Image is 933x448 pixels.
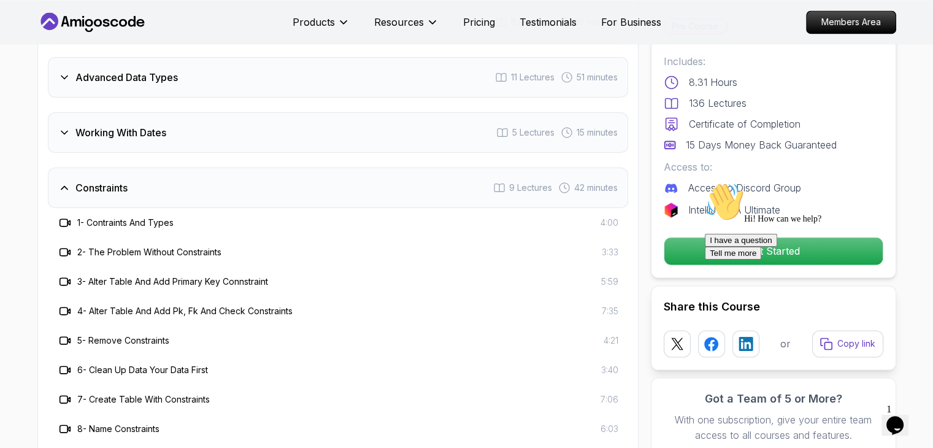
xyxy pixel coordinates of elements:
span: 11 Lectures [511,71,555,83]
h3: Constraints [75,180,128,195]
h3: 6 - Clean Up Data Your Data First [77,364,208,376]
p: With one subscription, give your entire team access to all courses and features. [664,412,883,442]
h3: 8 - Name Constraints [77,423,159,435]
button: Working With Dates5 Lectures 15 minutes [48,112,628,153]
h3: 1 - Contraints And Types [77,217,174,229]
p: 136 Lectures [689,96,747,110]
a: Testimonials [520,15,577,29]
h3: 2 - The Problem Without Constraints [77,246,221,258]
p: Get Started [664,238,883,265]
span: 6:03 [601,423,618,435]
span: 5:59 [601,276,618,288]
iframe: chat widget [700,177,921,393]
span: Hi! How can we help? [5,37,121,46]
img: jetbrains logo [664,203,678,217]
button: Products [293,15,350,39]
h3: Working With Dates [75,125,166,140]
button: Advanced Data Types11 Lectures 51 minutes [48,57,628,98]
p: Products [293,15,335,29]
iframe: chat widget [881,399,921,436]
span: 3:40 [601,364,618,376]
button: Get Started [664,237,883,265]
p: Includes: [664,54,883,69]
span: 15 minutes [577,126,618,139]
span: 4:21 [604,334,618,347]
p: Access to Discord Group [688,180,801,195]
span: 51 minutes [577,71,618,83]
button: Resources [374,15,439,39]
a: Members Area [806,10,896,34]
h3: Advanced Data Types [75,70,178,85]
a: For Business [601,15,661,29]
h3: 4 - Alter Table And Add Pk, Fk And Check Constraints [77,305,293,317]
p: Members Area [807,11,896,33]
span: 42 minutes [574,182,618,194]
span: 7:06 [601,393,618,406]
p: IntelliJ IDEA Ultimate [688,203,780,217]
span: 9 Lectures [509,182,552,194]
h3: Got a Team of 5 or More? [664,390,883,407]
p: 8.31 Hours [689,75,737,90]
p: Access to: [664,160,883,174]
span: 7:35 [602,305,618,317]
h3: 5 - Remove Constraints [77,334,169,347]
img: :wave: [5,5,44,44]
span: 4:00 [601,217,618,229]
div: 👋Hi! How can we help?I have a questionTell me more [5,5,226,82]
p: Resources [374,15,424,29]
button: Constraints9 Lectures 42 minutes [48,168,628,208]
h3: 7 - Create Table With Constraints [77,393,210,406]
h2: Share this Course [664,298,883,315]
button: I have a question [5,56,77,69]
p: 15 Days Money Back Guaranteed [686,137,837,152]
button: Tell me more [5,69,61,82]
span: 5 Lectures [512,126,555,139]
a: Pricing [463,15,495,29]
h3: 3 - Alter Table And Add Primary Key Connstraint [77,276,268,288]
p: Certificate of Completion [689,117,801,131]
span: 3:33 [602,246,618,258]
